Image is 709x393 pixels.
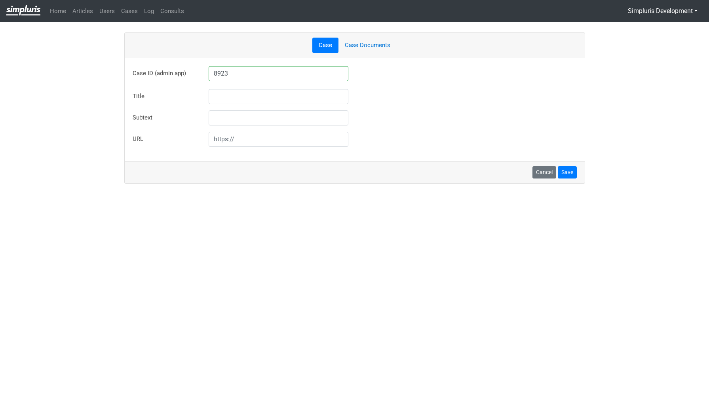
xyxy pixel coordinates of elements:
[532,166,556,178] a: Cancel
[312,38,338,53] a: Case
[157,4,187,19] a: Consults
[141,4,157,19] a: Log
[69,4,96,19] a: Articles
[558,166,577,178] button: Save
[623,4,703,19] button: Simpluris Development
[6,5,40,15] img: Privacy-class-action
[127,132,203,147] label: URL
[209,132,349,147] input: https://
[118,4,141,19] a: Cases
[127,110,203,125] label: Subtext
[96,4,118,19] a: Users
[127,66,203,83] label: Case ID (admin app)
[47,4,69,19] a: Home
[127,89,203,104] label: Title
